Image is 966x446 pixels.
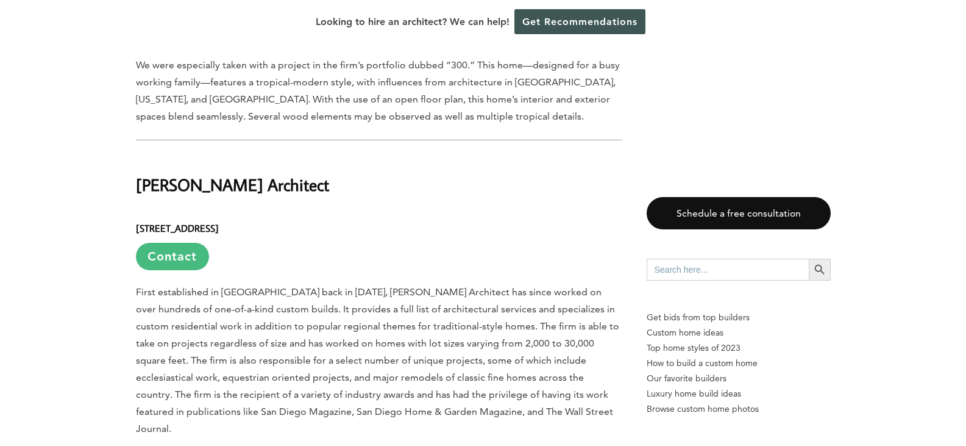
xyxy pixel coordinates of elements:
h6: [STREET_ADDRESS] [136,211,622,270]
a: Browse custom home photos [647,401,831,417]
p: We were especially taken with a project in the firm’s portfolio dubbed “300.” This home—designed ... [136,57,622,125]
p: Get bids from top builders [647,310,831,325]
h2: [PERSON_NAME] Architect [136,155,622,197]
p: First established in [GEOGRAPHIC_DATA] back in [DATE], [PERSON_NAME] Architect has since worked o... [136,284,622,437]
a: Contact [136,243,209,270]
input: Search here... [647,259,809,281]
a: How to build a custom home [647,356,831,371]
svg: Search [813,263,826,276]
a: Get Recommendations [514,9,645,34]
a: Custom home ideas [647,325,831,340]
a: Schedule a free consultation [647,197,831,229]
a: Luxury home build ideas [647,386,831,401]
a: Top home styles of 2023 [647,340,831,356]
a: Our favorite builders [647,371,831,386]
